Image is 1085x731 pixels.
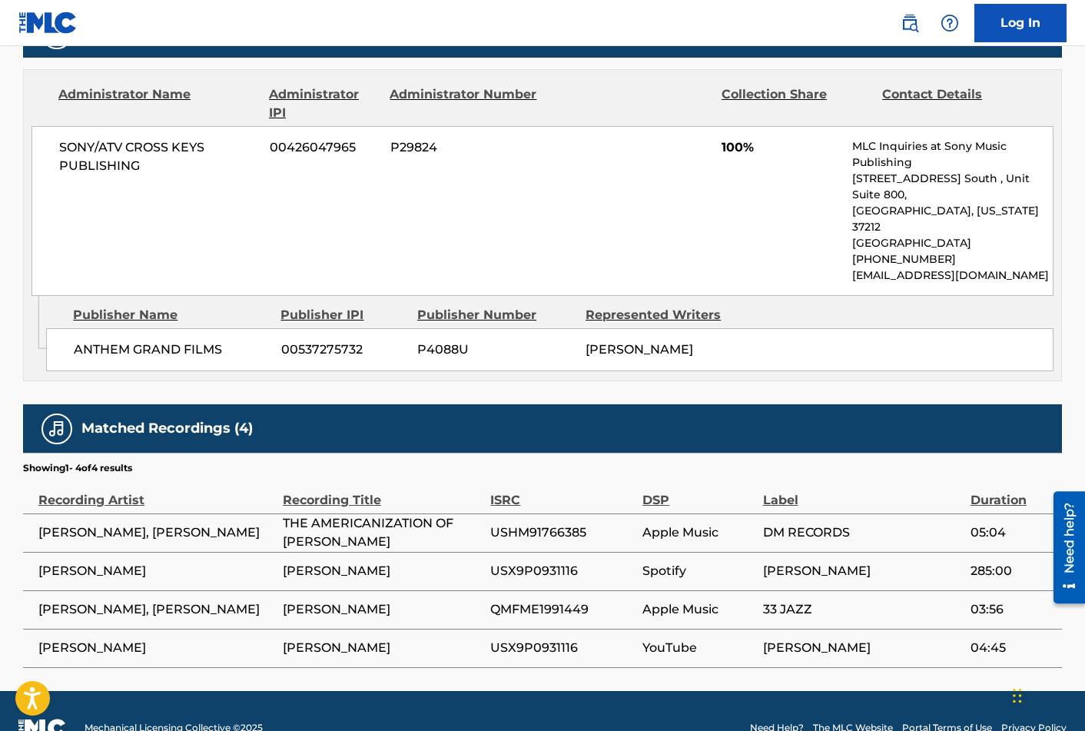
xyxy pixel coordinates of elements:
p: [GEOGRAPHIC_DATA], [US_STATE] 37212 [852,203,1053,235]
div: Represented Writers [586,306,742,324]
span: [PERSON_NAME] [586,342,693,357]
div: DSP [642,475,755,510]
div: Administrator IPI [269,85,378,122]
span: Apple Music [642,523,755,542]
div: Label [763,475,963,510]
span: [PERSON_NAME], [PERSON_NAME] [38,600,275,619]
span: 00426047965 [270,138,379,157]
span: P29824 [390,138,539,157]
div: Collection Share [722,85,871,122]
a: Public Search [894,8,925,38]
img: search [901,14,919,32]
span: 03:56 [971,600,1054,619]
div: Contact Details [882,85,1031,122]
span: THE AMERICANIZATION OF [PERSON_NAME] [283,514,483,551]
span: Spotify [642,562,755,580]
p: MLC Inquiries at Sony Music Publishing [852,138,1053,171]
p: Showing 1 - 4 of 4 results [23,461,132,475]
span: 285:00 [971,562,1054,580]
span: [PERSON_NAME] [283,639,483,657]
div: Duration [971,475,1054,510]
span: USHM91766385 [490,523,635,542]
span: [PERSON_NAME] [763,639,963,657]
span: 33 JAZZ [763,600,963,619]
span: 05:04 [971,523,1054,542]
span: 00537275732 [281,341,406,359]
div: Publisher Number [417,306,574,324]
p: [EMAIL_ADDRESS][DOMAIN_NAME] [852,267,1053,284]
div: Recording Title [283,475,483,510]
span: QMFME1991449 [490,600,635,619]
span: 100% [722,138,841,157]
span: Apple Music [642,600,755,619]
div: Publisher Name [73,306,269,324]
span: [PERSON_NAME], [PERSON_NAME] [38,523,275,542]
div: Drag [1013,673,1022,719]
div: ISRC [490,475,635,510]
div: Publisher IPI [280,306,406,324]
span: DM RECORDS [763,523,963,542]
span: USX9P0931116 [490,639,635,657]
p: [STREET_ADDRESS] South , Unit Suite 800, [852,171,1053,203]
span: 04:45 [971,639,1054,657]
span: USX9P0931116 [490,562,635,580]
span: P4088U [417,341,574,359]
div: Recording Artist [38,475,275,510]
p: [GEOGRAPHIC_DATA] [852,235,1053,251]
iframe: Chat Widget [1008,657,1085,731]
span: [PERSON_NAME] [283,562,483,580]
h5: Matched Recordings (4) [81,420,253,437]
div: Administrator Name [58,85,257,122]
span: SONY/ATV CROSS KEYS PUBLISHING [59,138,258,175]
span: [PERSON_NAME] [38,639,275,657]
a: Log In [974,4,1067,42]
iframe: Resource Center [1042,485,1085,609]
span: ANTHEM GRAND FILMS [74,341,270,359]
span: YouTube [642,639,755,657]
img: help [941,14,959,32]
p: [PHONE_NUMBER] [852,251,1053,267]
span: [PERSON_NAME] [763,562,963,580]
div: Administrator Number [390,85,539,122]
img: Matched Recordings [48,420,66,438]
span: [PERSON_NAME] [38,562,275,580]
span: [PERSON_NAME] [283,600,483,619]
img: MLC Logo [18,12,78,34]
div: Help [934,8,965,38]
